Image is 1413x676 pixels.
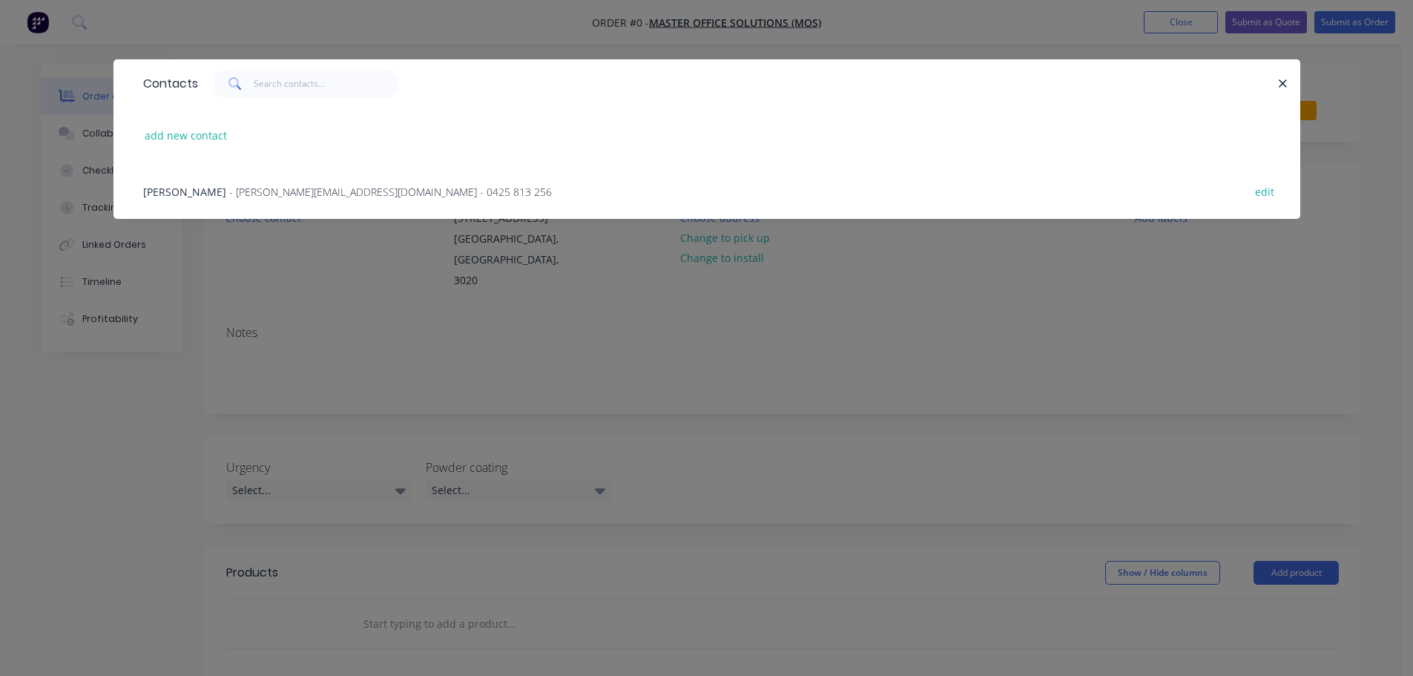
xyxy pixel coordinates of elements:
[254,69,398,99] input: Search contacts...
[143,185,226,199] span: [PERSON_NAME]
[229,185,552,199] span: - [PERSON_NAME][EMAIL_ADDRESS][DOMAIN_NAME] - 0425 813 256
[137,125,235,145] button: add new contact
[1248,181,1282,201] button: edit
[136,60,198,108] div: Contacts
